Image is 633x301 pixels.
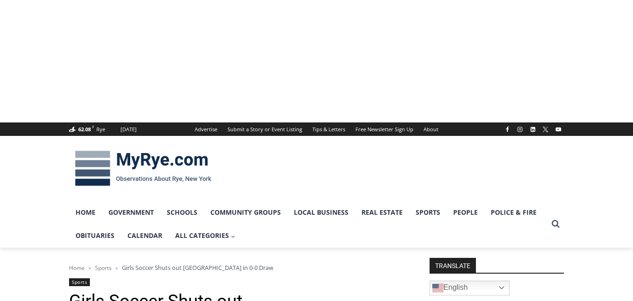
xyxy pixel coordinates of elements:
[287,201,355,224] a: Local Business
[89,265,91,271] span: >
[514,124,525,135] a: Instagram
[432,282,443,294] img: en
[553,124,564,135] a: YouTube
[175,231,235,241] span: All Categories
[222,122,307,136] a: Submit a Story or Event Listing
[102,201,160,224] a: Government
[350,122,418,136] a: Free Newsletter Sign Up
[527,124,538,135] a: Linkedin
[78,126,91,133] span: 62.08
[204,201,287,224] a: Community Groups
[69,144,217,192] img: MyRye.com
[69,201,102,224] a: Home
[69,224,121,247] a: Obituaries
[69,201,547,248] nav: Primary Navigation
[190,122,443,136] nav: Secondary Navigation
[115,265,118,271] span: >
[120,125,137,134] div: [DATE]
[447,201,484,224] a: People
[69,264,85,272] a: Home
[96,125,105,134] div: Rye
[69,263,405,272] nav: Breadcrumbs
[502,124,513,135] a: Facebook
[540,124,551,135] a: X
[169,224,242,247] a: All Categories
[121,224,169,247] a: Calendar
[355,201,409,224] a: Real Estate
[69,278,90,286] a: Sports
[430,281,510,295] a: English
[160,201,204,224] a: Schools
[307,122,350,136] a: Tips & Letters
[190,122,222,136] a: Advertise
[430,258,476,273] strong: TRANSLATE
[484,201,543,224] a: Police & Fire
[122,263,273,272] span: Girls Soccer Shuts out [GEOGRAPHIC_DATA] in 0-0 Draw
[92,124,94,129] span: F
[409,201,447,224] a: Sports
[547,216,564,232] button: View Search Form
[418,122,443,136] a: About
[95,264,112,272] a: Sports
